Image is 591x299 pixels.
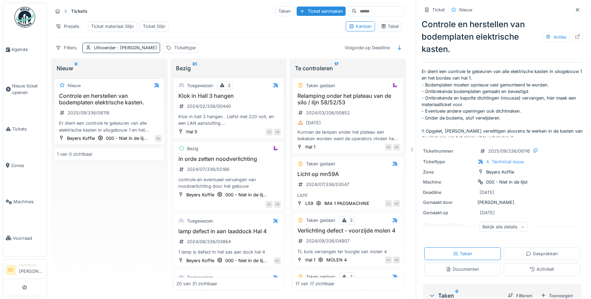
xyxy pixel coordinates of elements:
div: L59 [305,200,313,207]
div: Technicus [19,262,44,268]
div: Tabel [381,23,399,30]
div: controle en eventueel vervangen van noodverlichting door het gebouw [176,176,281,189]
div: Deadline [423,189,475,196]
div: 17 van 17 zichtbaar [295,280,335,287]
div: 2 [350,274,353,280]
a: Nieuw ticket openen [3,68,47,111]
div: Taken gedaan [306,161,335,167]
div: 000 - Niet in de lij... [225,257,267,264]
div: 2024/09/336/04907 [306,238,349,244]
div: Tickettype [174,44,196,51]
div: Klok in hall 3 hangen . Liefst met 220 volt, en een LAN aansluiting. PS. enkel een klok, en geen ... [176,113,281,126]
div: Nieuw [68,82,81,89]
div: Zone [423,169,475,175]
div: 1 lamp is defect in het sas aan dock hal 4 [176,249,281,255]
div: 2024/07/336/03547 [306,181,349,188]
div: 1 van 0 zichtbaar [57,151,92,157]
a: Voorraad [3,220,47,257]
div: Nieuw [57,64,162,72]
div: Beyers Koffie [67,135,95,142]
div: Documenten [446,266,479,272]
div: Gesprekken [526,250,558,257]
div: Taken [453,250,472,257]
div: Volgorde op Deadline [342,43,393,53]
p: Er dient een controle te gebeuren van alle elektrische kasten in silogebouw 1 en het bordes van h... [422,68,583,137]
div: Licht [295,192,400,198]
div: Ticket materiaal Stijn [91,23,134,30]
div: 2024/03/336/00852 [306,110,350,116]
h3: lamp defect in aan laaddock Hal 4 [176,228,281,235]
div: Hal 1 [305,257,315,263]
div: GE [274,128,281,135]
div: Er dient een controle te gebeuren van alle elektrische kasten in silogebouw 1 en het bordes van h... [57,120,162,133]
a: SV Technicus[PERSON_NAME] [6,262,44,279]
strong: Tickets [68,8,90,14]
div: Beyers Koffie [186,257,214,264]
div: 2024/02/336/00440 [187,103,231,110]
div: Te controleren [295,64,401,72]
div: Taken gedaan [306,274,335,280]
div: SV [155,135,162,142]
div: Bekijk alle details [480,222,528,232]
div: Nieuw [459,7,472,13]
div: Taken gedaan [306,82,335,89]
div: Bezig [176,64,282,72]
div: Hal 1 [305,144,315,150]
span: Tickets [12,126,44,132]
div: GE [393,200,400,207]
h3: Licht op mn59A [295,171,400,177]
sup: 0 [75,64,78,72]
div: Uitvoerder [94,44,157,51]
li: SV [6,265,16,275]
span: Agenda [11,46,44,53]
div: [DATE] [306,120,321,126]
sup: 17 [334,64,338,72]
a: Zones [3,147,47,184]
div: Gemaakt door [423,199,475,206]
div: TV [385,257,392,264]
div: KV [274,257,281,264]
div: [DATE] [480,189,494,196]
div: 3 [228,82,230,89]
div: Machine [423,179,475,185]
div: Ticketnummer [423,148,475,154]
div: Activiteit [530,266,554,272]
div: 000 - Niet in de lijst [486,179,528,185]
div: [DATE] [480,209,495,216]
h3: Verlichting defect - voorzijde molen 4 [295,227,400,234]
div: Filters [52,43,80,53]
div: Taken gedaan [306,217,335,224]
span: Nieuw ticket openen [12,83,44,96]
div: Controle en herstellen van bodemplaten elektrische kasten. [422,18,583,55]
div: Kanban [349,23,372,30]
div: 4. Technical issue [486,158,524,165]
div: Taken [275,6,294,16]
div: 2024/08/336/03864 [187,238,231,245]
div: LL [385,200,392,207]
span: : [PERSON_NAME] [116,45,157,50]
div: Toegewezen [187,82,213,89]
div: 2025/09/336/06116 [488,148,530,154]
div: TL buis vervangen ter hoogte van molen 4 [295,248,400,255]
div: 3 [350,217,353,224]
li: [PERSON_NAME] [19,262,44,277]
div: Beyers Koffie [186,192,214,198]
h3: Relamping onder het plateau van de silo / lijn 58/52/53 [295,93,400,106]
div: GE [274,201,281,208]
div: Kunnen de lampen onder het plateau een bekeken worden want de operators vinden het wel wat te wei... [295,129,400,142]
span: Voorraad [13,235,44,241]
div: SV [266,201,273,208]
div: Bezig [187,145,198,152]
div: Toegewezen [187,274,213,281]
div: 000 - Niet in de lij... [106,135,148,142]
sup: 31 [192,64,197,72]
div: KB [385,144,392,151]
div: 2025/09/336/06116 [68,110,109,116]
span: Machines [13,198,44,205]
div: Hal 5 [186,128,197,135]
div: Tickettype [423,158,475,165]
img: Badge_color-CXgf-gQk.svg [14,7,35,28]
h3: in orde zetten noodverlichting [176,156,281,162]
div: CS [266,128,273,135]
div: GE [393,144,400,151]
